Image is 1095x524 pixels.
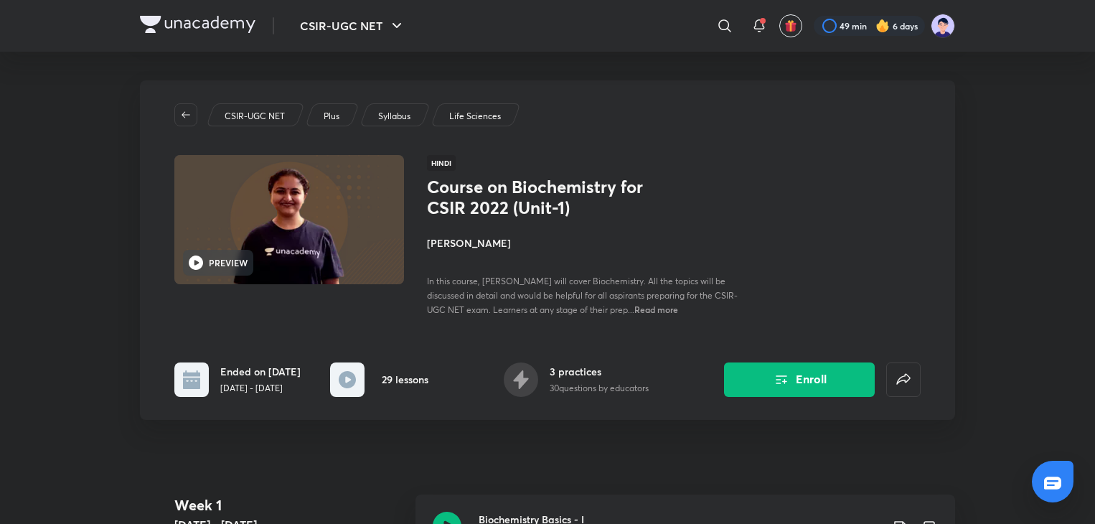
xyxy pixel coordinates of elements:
[550,364,649,379] h6: 3 practices
[427,155,456,171] span: Hindi
[225,110,285,123] p: CSIR-UGC NET
[427,276,738,315] span: In this course, [PERSON_NAME] will cover Biochemistry. All the topics will be discussed in detail...
[321,110,342,123] a: Plus
[382,372,428,387] h6: 29 lessons
[447,110,504,123] a: Life Sciences
[209,256,248,269] h6: PREVIEW
[784,19,797,32] img: avatar
[172,154,406,286] img: Thumbnail
[931,14,955,38] img: nidhi shreya
[634,304,678,315] span: Read more
[875,19,890,33] img: streak
[724,362,875,397] button: Enroll
[550,382,649,395] p: 30 questions by educators
[222,110,288,123] a: CSIR-UGC NET
[449,110,501,123] p: Life Sciences
[779,14,802,37] button: avatar
[886,362,921,397] button: false
[220,364,301,379] h6: Ended on [DATE]
[427,235,748,251] h4: [PERSON_NAME]
[220,382,301,395] p: [DATE] - [DATE]
[140,16,255,33] img: Company Logo
[291,11,414,40] button: CSIR-UGC NET
[140,16,255,37] a: Company Logo
[324,110,339,123] p: Plus
[376,110,413,123] a: Syllabus
[427,177,662,218] h1: Course on Biochemistry for CSIR 2022 (Unit-1)
[378,110,410,123] p: Syllabus
[174,495,404,516] h4: Week 1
